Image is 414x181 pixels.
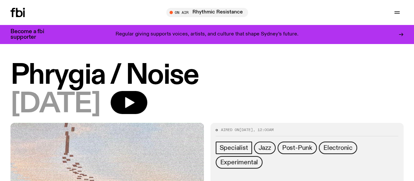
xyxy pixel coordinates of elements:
[216,142,252,154] a: Specialist
[259,144,271,151] span: Jazz
[166,8,248,17] button: On AirRhythmic Resistance
[10,62,404,89] h1: Phrygia / Noise
[239,127,253,132] span: [DATE]
[278,142,317,154] a: Post-Punk
[116,32,298,37] p: Regular giving supports voices, artists, and culture that shape Sydney’s future.
[10,91,100,118] span: [DATE]
[253,127,274,132] span: , 12:00am
[221,127,239,132] span: Aired on
[10,29,52,40] h3: Become a fbi supporter
[323,144,352,151] span: Electronic
[216,156,263,169] a: Experimental
[220,144,248,151] span: Specialist
[220,159,258,166] span: Experimental
[319,142,357,154] a: Electronic
[282,144,312,151] span: Post-Punk
[254,142,276,154] a: Jazz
